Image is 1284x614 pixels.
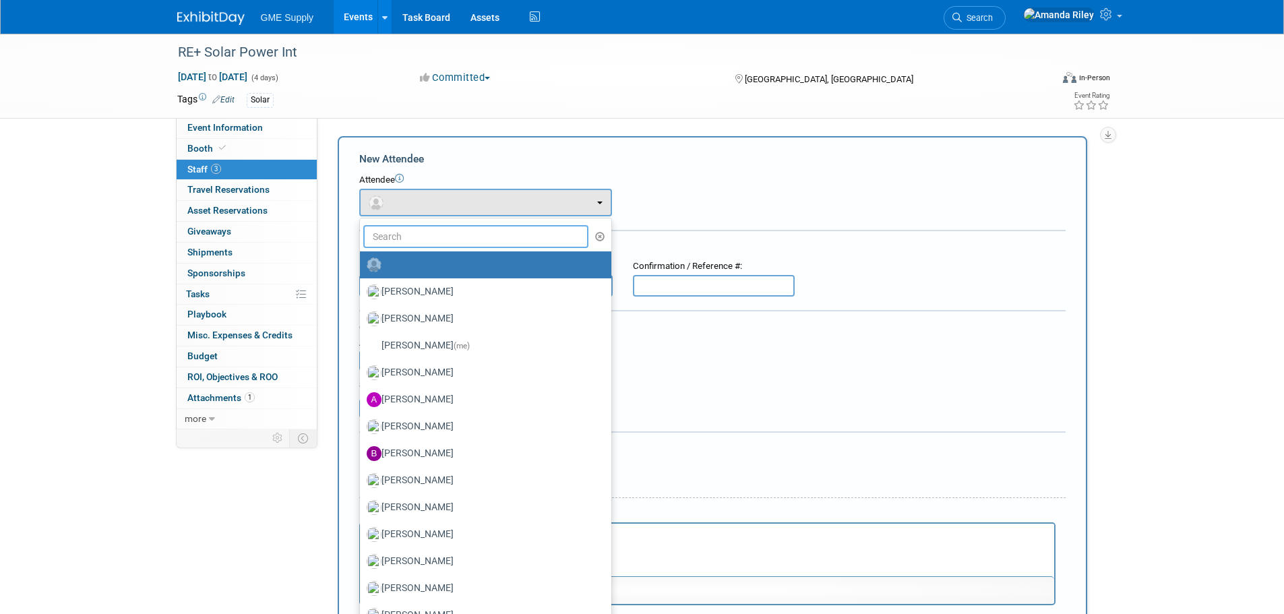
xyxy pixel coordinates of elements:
[962,13,993,23] span: Search
[177,139,317,159] a: Booth
[359,441,1066,455] div: Misc. Attachments & Notes
[177,305,317,325] a: Playbook
[633,260,795,273] div: Confirmation / Reference #:
[173,40,1031,65] div: RE+ Solar Power Int
[367,497,598,518] label: [PERSON_NAME]
[177,326,317,346] a: Misc. Expenses & Credits
[363,225,589,248] input: Search
[944,6,1006,30] a: Search
[177,160,317,180] a: Staff3
[361,524,1054,576] iframe: Rich Text Area
[187,371,278,382] span: ROI, Objectives & ROO
[187,309,226,319] span: Playbook
[261,12,314,23] span: GME Supply
[367,551,598,572] label: [PERSON_NAME]
[359,174,1066,187] div: Attendee
[745,74,913,84] span: [GEOGRAPHIC_DATA], [GEOGRAPHIC_DATA]
[454,341,470,350] span: (me)
[177,284,317,305] a: Tasks
[187,392,255,403] span: Attachments
[212,95,235,104] a: Edit
[367,281,598,303] label: [PERSON_NAME]
[1073,92,1109,99] div: Event Rating
[367,470,598,491] label: [PERSON_NAME]
[367,446,381,461] img: B.jpg
[415,71,495,85] button: Committed
[177,180,317,200] a: Travel Reservations
[250,73,278,82] span: (4 days)
[187,205,268,216] span: Asset Reservations
[367,308,598,330] label: [PERSON_NAME]
[367,524,598,545] label: [PERSON_NAME]
[187,164,221,175] span: Staff
[177,11,245,25] img: ExhibitDay
[177,92,235,108] td: Tags
[187,330,293,340] span: Misc. Expenses & Credits
[367,335,598,357] label: [PERSON_NAME]
[177,264,317,284] a: Sponsorships
[245,392,255,402] span: 1
[177,367,317,388] a: ROI, Objectives & ROO
[1023,7,1095,22] img: Amanda Riley
[187,247,233,257] span: Shipments
[247,93,274,107] div: Solar
[177,71,248,83] span: [DATE] [DATE]
[359,508,1056,520] div: Notes
[177,346,317,367] a: Budget
[177,243,317,263] a: Shipments
[211,164,221,174] span: 3
[177,222,317,242] a: Giveaways
[367,416,598,437] label: [PERSON_NAME]
[177,201,317,221] a: Asset Reservations
[359,240,1066,253] div: Registration / Ticket Info (optional)
[359,321,1066,334] div: Cost:
[1063,72,1076,83] img: Format-Inperson.png
[187,122,263,133] span: Event Information
[177,409,317,429] a: more
[177,118,317,138] a: Event Information
[187,143,228,154] span: Booth
[367,578,598,599] label: [PERSON_NAME]
[367,443,598,464] label: [PERSON_NAME]
[1078,73,1110,83] div: In-Person
[367,362,598,383] label: [PERSON_NAME]
[187,268,245,278] span: Sponsorships
[289,429,317,447] td: Toggle Event Tabs
[206,71,219,82] span: to
[266,429,290,447] td: Personalize Event Tab Strip
[367,392,381,407] img: A.jpg
[219,144,226,152] i: Booth reservation complete
[367,389,598,410] label: [PERSON_NAME]
[185,413,206,424] span: more
[187,226,231,237] span: Giveaways
[187,184,270,195] span: Travel Reservations
[359,152,1066,166] div: New Attendee
[186,288,210,299] span: Tasks
[177,388,317,408] a: Attachments1
[187,350,218,361] span: Budget
[972,70,1111,90] div: Event Format
[367,257,381,272] img: Unassigned-User-Icon.png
